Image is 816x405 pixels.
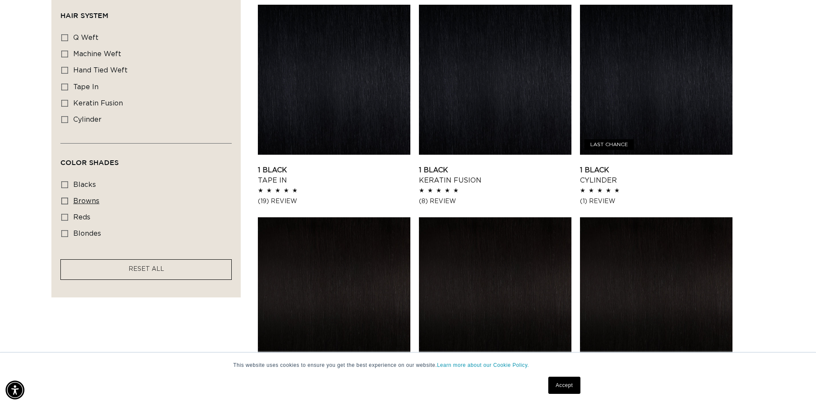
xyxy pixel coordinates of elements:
span: RESET ALL [129,266,164,272]
a: Accept [548,377,580,394]
span: blacks [73,181,96,188]
span: keratin fusion [73,100,123,107]
span: Hair System [60,12,108,19]
a: Learn more about our Cookie Policy. [437,362,529,368]
summary: Color Shades (0 selected) [60,144,232,174]
span: tape in [73,84,99,90]
p: This website uses cookies to ensure you get the best experience on our website. [233,361,583,369]
span: hand tied weft [73,67,128,74]
span: cylinder [73,116,102,123]
a: 1 Black Keratin Fusion [419,165,571,186]
span: blondes [73,230,101,237]
span: machine weft [73,51,121,57]
div: Accessibility Menu [6,381,24,399]
a: 1 Black Cylinder [580,165,732,186]
span: reds [73,214,90,221]
span: q weft [73,34,99,41]
a: 1 Black Tape In [258,165,410,186]
span: Color Shades [60,159,119,166]
a: RESET ALL [129,264,164,275]
span: browns [73,198,99,204]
